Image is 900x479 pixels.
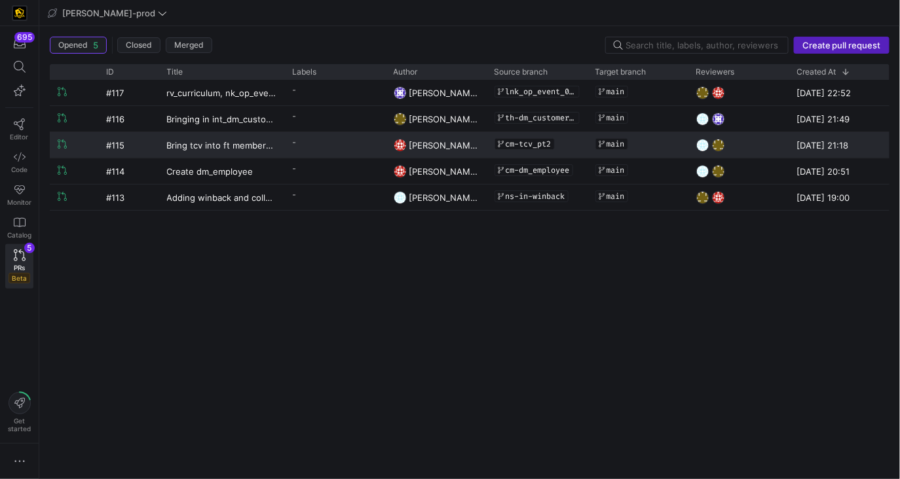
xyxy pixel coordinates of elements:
span: lnk_op_event_082125 [506,87,576,96]
img: https://secure.gravatar.com/avatar/06bbdcc80648188038f39f089a7f59ad47d850d77952c7f0d8c4f0bc45aa9b... [394,165,407,178]
button: Closed [117,37,160,53]
span: main [607,139,625,149]
img: https://secure.gravatar.com/avatar/e200ad0c12bb49864ec62671df577dc1f004127e33c27085bc121970d062b3... [712,113,725,126]
div: 5 [24,243,35,253]
a: Create dm_employee [167,159,277,183]
img: https://storage.googleapis.com/y42-prod-data-exchange/images/uAsz27BndGEK0hZWDFeOjoxA7jCwgK9jE472... [13,7,26,20]
a: rv_curriculum, nk_op_event & dm_curriculum and dm_business updates [167,80,277,105]
div: [DATE] 20:51 [789,158,890,184]
a: Code [5,146,33,179]
span: main [607,192,625,201]
span: [PERSON_NAME]-prod [62,8,155,18]
div: #115 [99,132,159,158]
span: - [293,190,297,199]
span: PRs [14,264,25,272]
input: Search title, labels, author, reviewers [626,40,780,50]
img: https://secure.gravatar.com/avatar/06bbdcc80648188038f39f089a7f59ad47d850d77952c7f0d8c4f0bc45aa9b... [394,139,407,152]
span: main [607,166,625,175]
a: Catalog [5,211,33,244]
button: Getstarted [5,387,33,438]
button: Opened5 [50,37,107,54]
button: 695 [5,31,33,55]
span: main [607,87,625,96]
span: cm-dm_employee [506,166,570,175]
span: cm-tcv_pt2 [506,139,552,149]
div: #113 [99,185,159,210]
span: Code [11,166,28,173]
span: Source branch [495,67,548,77]
span: - [293,138,297,147]
span: - [293,86,297,94]
span: Catalog [7,231,31,239]
span: [PERSON_NAME] [409,192,479,203]
span: Get started [8,417,31,433]
span: th-dm_customer-int_customer [506,113,576,122]
img: https://secure.gravatar.com/avatar/93624b85cfb6a0d6831f1d6e8dbf2768734b96aa2308d2c902a4aae71f619b... [696,165,709,178]
span: Closed [126,41,152,50]
img: https://secure.gravatar.com/avatar/93624b85cfb6a0d6831f1d6e8dbf2768734b96aa2308d2c902a4aae71f619b... [696,139,709,152]
span: - [293,164,297,173]
span: [PERSON_NAME] [409,140,479,151]
span: [PERSON_NAME] [409,166,479,177]
span: Labels [293,67,317,77]
div: #117 [99,80,159,105]
a: Bringing in int_dm_customer and dm_customer [167,107,277,131]
img: https://secure.gravatar.com/avatar/93624b85cfb6a0d6831f1d6e8dbf2768734b96aa2308d2c902a4aae71f619b... [394,191,407,204]
a: Monitor [5,179,33,211]
span: Author [394,67,418,77]
img: https://secure.gravatar.com/avatar/332e4ab4f8f73db06c2cf0bfcf19914be04f614aded7b53ca0c4fd3e75c0e2... [696,191,709,204]
span: Title [167,67,183,77]
button: Merged [166,37,212,53]
span: ID [107,67,115,77]
img: https://secure.gravatar.com/avatar/332e4ab4f8f73db06c2cf0bfcf19914be04f614aded7b53ca0c4fd3e75c0e2... [394,113,407,126]
a: Adding winback and collections into the code [167,185,277,209]
span: 5 [93,40,98,50]
div: [DATE] 22:52 [789,80,890,105]
span: ns-in-winback [506,192,565,201]
span: Monitor [7,198,31,206]
span: [PERSON_NAME] [409,114,479,124]
span: Beta [9,273,30,283]
img: https://secure.gravatar.com/avatar/332e4ab4f8f73db06c2cf0bfcf19914be04f614aded7b53ca0c4fd3e75c0e2... [712,139,725,152]
img: https://secure.gravatar.com/avatar/06bbdcc80648188038f39f089a7f59ad47d850d77952c7f0d8c4f0bc45aa9b... [712,191,725,204]
div: [DATE] 21:18 [789,132,890,158]
img: https://secure.gravatar.com/avatar/e200ad0c12bb49864ec62671df577dc1f004127e33c27085bc121970d062b3... [394,86,407,99]
button: [PERSON_NAME]-prod [45,5,170,22]
img: https://secure.gravatar.com/avatar/332e4ab4f8f73db06c2cf0bfcf19914be04f614aded7b53ca0c4fd3e75c0e2... [712,165,725,178]
a: PRsBeta5 [5,244,33,289]
div: #114 [99,158,159,184]
span: Reviewers [696,67,735,77]
span: [PERSON_NAME] [409,88,479,98]
a: Editor [5,113,33,146]
span: - [293,112,297,120]
span: Created At [797,67,836,77]
img: https://secure.gravatar.com/avatar/93624b85cfb6a0d6831f1d6e8dbf2768734b96aa2308d2c902a4aae71f619b... [696,113,709,126]
span: Target branch [595,67,647,77]
button: Create pull request [794,37,890,54]
a: Bring tcv into ft membership sales [167,133,277,157]
span: Opened [58,41,88,50]
div: [DATE] 21:49 [789,106,890,132]
span: Merged [174,41,204,50]
span: main [607,113,625,122]
a: https://storage.googleapis.com/y42-prod-data-exchange/images/uAsz27BndGEK0hZWDFeOjoxA7jCwgK9jE472... [5,2,33,24]
span: Create dm_employee [167,159,253,183]
img: https://secure.gravatar.com/avatar/332e4ab4f8f73db06c2cf0bfcf19914be04f614aded7b53ca0c4fd3e75c0e2... [696,86,709,99]
span: Create pull request [802,40,881,50]
div: #116 [99,106,159,132]
span: Editor [10,133,29,141]
div: [DATE] 19:00 [789,185,890,210]
div: 695 [14,32,35,43]
img: https://secure.gravatar.com/avatar/06bbdcc80648188038f39f089a7f59ad47d850d77952c7f0d8c4f0bc45aa9b... [712,86,725,99]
